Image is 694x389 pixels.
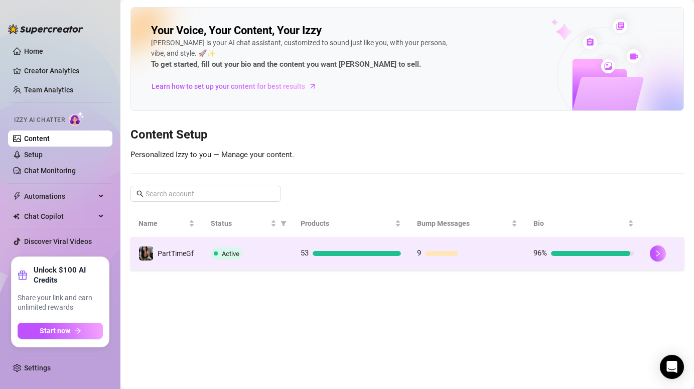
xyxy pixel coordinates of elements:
th: Status [203,210,293,237]
span: 9 [417,248,421,257]
a: Setup [24,151,43,159]
a: Chat Monitoring [24,167,76,175]
img: AI Chatter [69,111,84,126]
img: PartTimeGf [139,246,153,261]
span: Products [301,218,393,229]
span: PartTimeGf [158,249,194,257]
button: right [650,245,666,262]
h3: Content Setup [130,127,684,143]
span: Bump Messages [417,218,509,229]
span: Learn how to set up your content for best results [152,81,305,92]
th: Bio [525,210,642,237]
th: Bump Messages [409,210,525,237]
a: Content [24,135,50,143]
th: Products [293,210,409,237]
div: Open Intercom Messenger [660,355,684,379]
input: Search account [146,188,267,199]
span: arrow-right [74,327,81,334]
a: Discover Viral Videos [24,237,92,245]
div: [PERSON_NAME] is your AI chat assistant, customized to sound just like you, with your persona, vi... [151,38,452,71]
span: arrow-right [308,81,318,91]
a: Team Analytics [24,86,73,94]
span: filter [279,216,289,231]
span: Chat Copilot [24,208,95,224]
span: Active [222,250,239,257]
span: Share your link and earn unlimited rewards [18,293,103,313]
img: Chat Copilot [13,213,20,220]
img: logo-BBDzfeDw.svg [8,24,83,34]
span: gift [18,270,28,280]
span: right [654,250,661,257]
button: Start nowarrow-right [18,323,103,339]
a: Learn how to set up your content for best results [151,78,324,94]
span: Name [138,218,187,229]
span: Status [211,218,268,229]
span: 53 [301,248,309,257]
span: Start now [40,327,70,335]
strong: Unlock $100 AI Credits [34,265,103,285]
th: Name [130,210,203,237]
span: filter [281,220,287,226]
strong: To get started, fill out your bio and the content you want [PERSON_NAME] to sell. [151,60,421,69]
span: Personalized Izzy to you — Manage your content. [130,150,294,159]
span: Automations [24,188,95,204]
a: Creator Analytics [24,63,104,79]
span: Bio [533,218,626,229]
img: ai-chatter-content-library-cLFOSyPT.png [528,8,683,110]
span: Izzy AI Chatter [14,115,65,125]
span: search [136,190,144,197]
h2: Your Voice, Your Content, Your Izzy [151,24,322,38]
a: Settings [24,364,51,372]
span: thunderbolt [13,192,21,200]
a: Home [24,47,43,55]
span: 96% [533,248,547,257]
